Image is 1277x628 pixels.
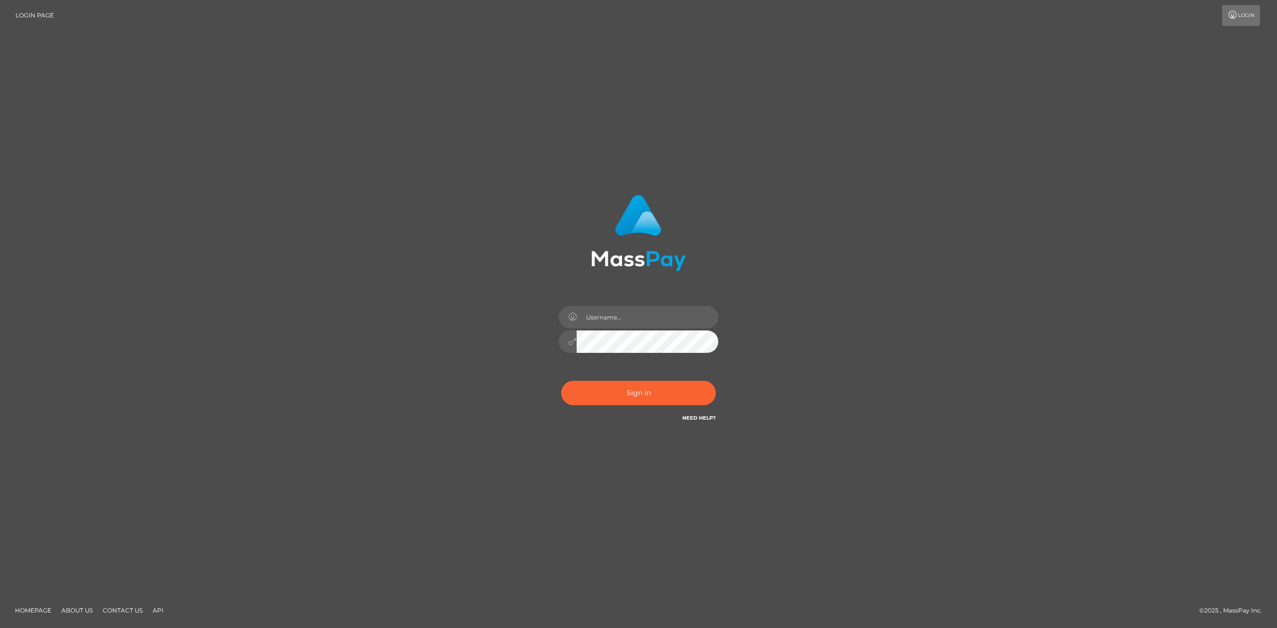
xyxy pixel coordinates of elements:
a: Login Page [15,5,54,26]
a: Login [1222,5,1260,26]
img: MassPay Login [591,195,686,271]
a: API [149,603,168,618]
a: About Us [57,603,97,618]
a: Contact Us [99,603,147,618]
div: © 2025 , MassPay Inc. [1199,605,1270,616]
input: Username... [577,306,718,328]
a: Need Help? [682,415,716,421]
a: Homepage [11,603,55,618]
button: Sign in [561,381,716,405]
